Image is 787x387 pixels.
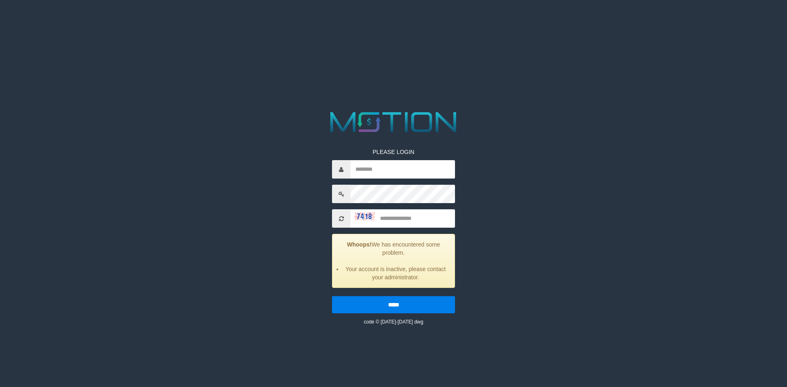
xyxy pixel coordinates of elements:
[325,109,462,136] img: MOTION_logo.png
[332,148,455,156] p: PLEASE LOGIN
[332,234,455,288] div: We has encountered some problem.
[347,241,372,248] strong: Whoops!
[355,212,375,220] img: captcha
[364,319,423,325] small: code © [DATE]-[DATE] dwg
[343,265,448,281] li: Your account is inactive, please contact your administrator.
